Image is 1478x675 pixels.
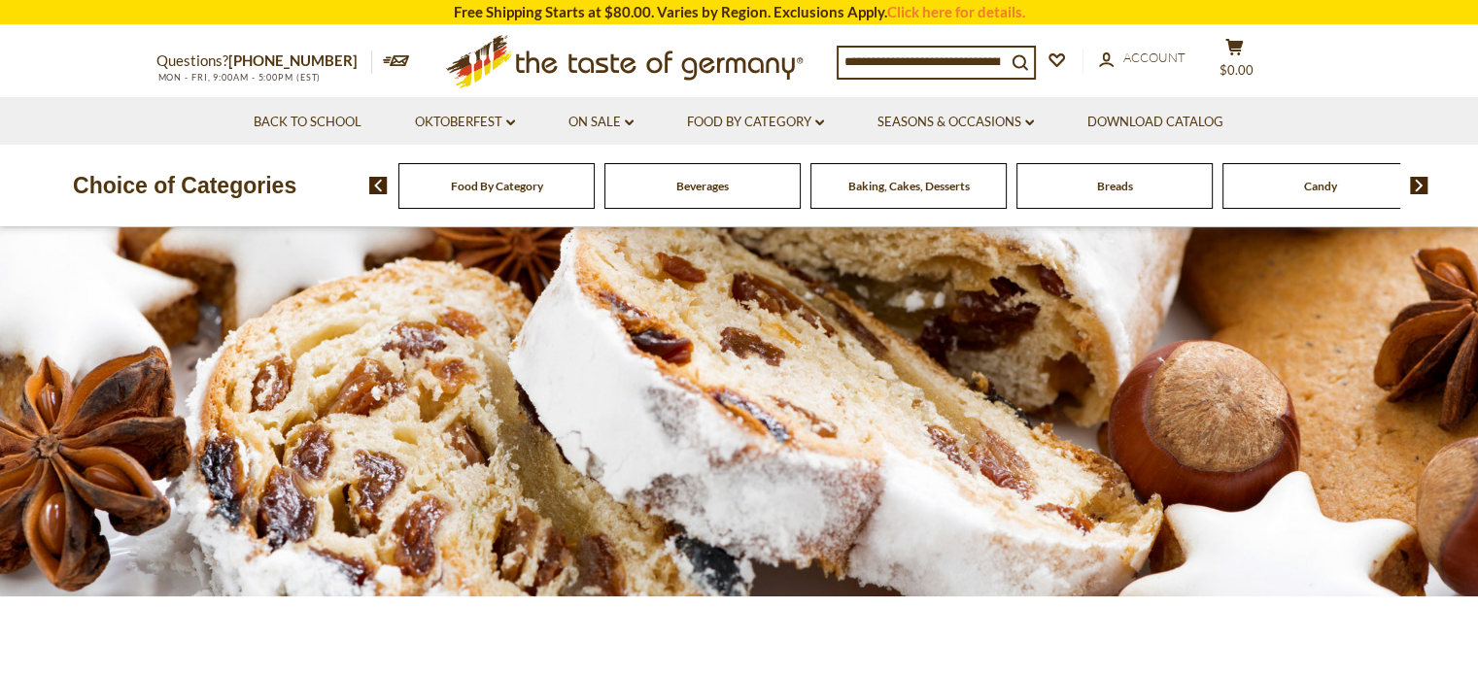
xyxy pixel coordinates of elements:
a: Baking, Cakes, Desserts [848,179,970,193]
a: Beverages [676,179,729,193]
button: $0.00 [1206,38,1264,86]
a: On Sale [568,112,634,133]
a: Candy [1304,179,1337,193]
a: Back to School [254,112,361,133]
img: next arrow [1410,177,1428,194]
a: Food By Category [687,112,824,133]
p: Questions? [156,49,372,74]
a: [PHONE_NUMBER] [228,51,358,69]
img: previous arrow [369,177,388,194]
a: Click here for details. [887,3,1025,20]
span: $0.00 [1220,62,1254,78]
span: Account [1123,50,1186,65]
a: Food By Category [451,179,543,193]
a: Account [1099,48,1186,69]
a: Seasons & Occasions [877,112,1034,133]
a: Oktoberfest [415,112,515,133]
span: MON - FRI, 9:00AM - 5:00PM (EST) [156,72,322,83]
a: Breads [1097,179,1133,193]
a: Download Catalog [1087,112,1223,133]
